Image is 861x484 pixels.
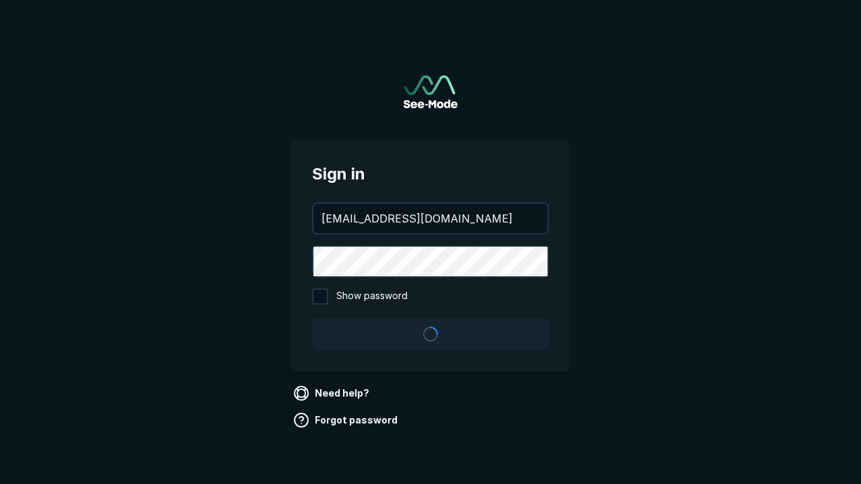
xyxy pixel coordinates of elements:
span: Sign in [312,162,549,186]
a: Go to sign in [404,75,457,108]
input: your@email.com [313,204,548,233]
a: Need help? [291,382,375,404]
span: Show password [336,288,408,305]
img: See-Mode Logo [404,75,457,108]
a: Forgot password [291,409,403,431]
